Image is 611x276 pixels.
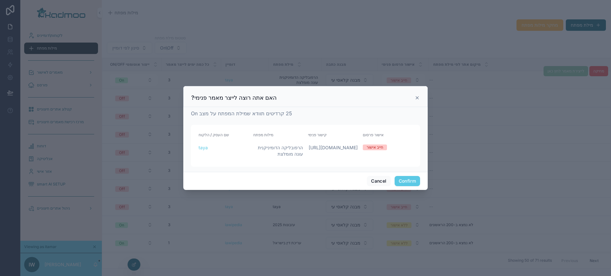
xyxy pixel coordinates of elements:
[395,176,420,186] button: Confirm
[367,176,390,186] button: Cancel
[308,132,327,137] span: קישור פנימי
[199,132,229,137] span: שם העסק / הלקוח
[191,110,292,117] span: 25 קרדיטים תוודא שמילת המפתח על מצב On
[253,132,273,137] span: מילות מפתח
[253,145,303,157] span: הרפובליקה הדומיניקנית עונה מומלצת
[363,132,384,137] span: אישור פרסום
[308,145,358,151] span: [URL][DOMAIN_NAME]
[199,145,208,151] a: taya
[367,145,383,150] div: חייב אישור
[191,94,277,102] h3: האם אתה רוצה לייצר מאמר פנימי?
